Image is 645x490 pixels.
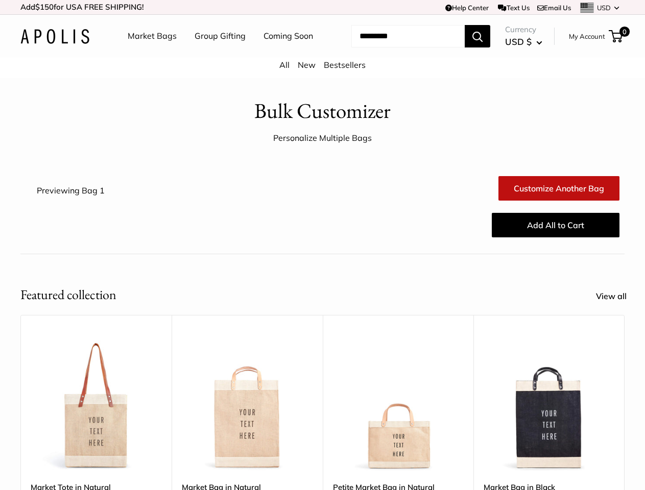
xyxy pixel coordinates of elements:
img: description_Make it yours with custom printed text. [31,340,161,471]
a: Market Bag in NaturalMarket Bag in Natural [182,340,313,471]
span: $150 [35,2,54,12]
span: Currency [505,22,542,37]
img: Apolis [20,29,89,44]
img: Market Bag in Black [484,340,614,471]
div: Personalize Multiple Bags [273,131,372,146]
a: Group Gifting [195,29,246,44]
a: description_Make it yours with custom printed text.description_The Original Market bag in its 4 n... [31,340,161,471]
a: My Account [569,30,605,42]
span: USD [597,4,611,12]
button: Add All to Cart [492,213,619,237]
a: Customize Another Bag [498,176,619,201]
span: 0 [619,27,630,37]
img: Market Bag in Natural [182,340,313,471]
a: Email Us [537,4,571,12]
h2: Featured collection [20,285,116,305]
button: USD $ [505,34,542,50]
input: Search... [351,25,465,47]
img: Petite Market Bag in Natural [333,340,464,471]
a: Text Us [498,4,529,12]
a: Coming Soon [264,29,313,44]
h1: Bulk Customizer [254,96,391,126]
a: View all [596,289,638,304]
a: Bestsellers [324,60,366,70]
span: Previewing Bag 1 [37,185,105,195]
a: Help Center [445,4,489,12]
a: 0 [610,30,623,42]
a: Market Bag in BlackMarket Bag in Black [484,340,614,471]
a: Market Bags [128,29,177,44]
span: USD $ [505,36,532,47]
a: Petite Market Bag in Naturaldescription_Effortless style that elevates every moment [333,340,464,471]
button: Search [465,25,490,47]
iframe: Sign Up via Text for Offers [8,451,109,482]
a: New [298,60,316,70]
a: All [279,60,290,70]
